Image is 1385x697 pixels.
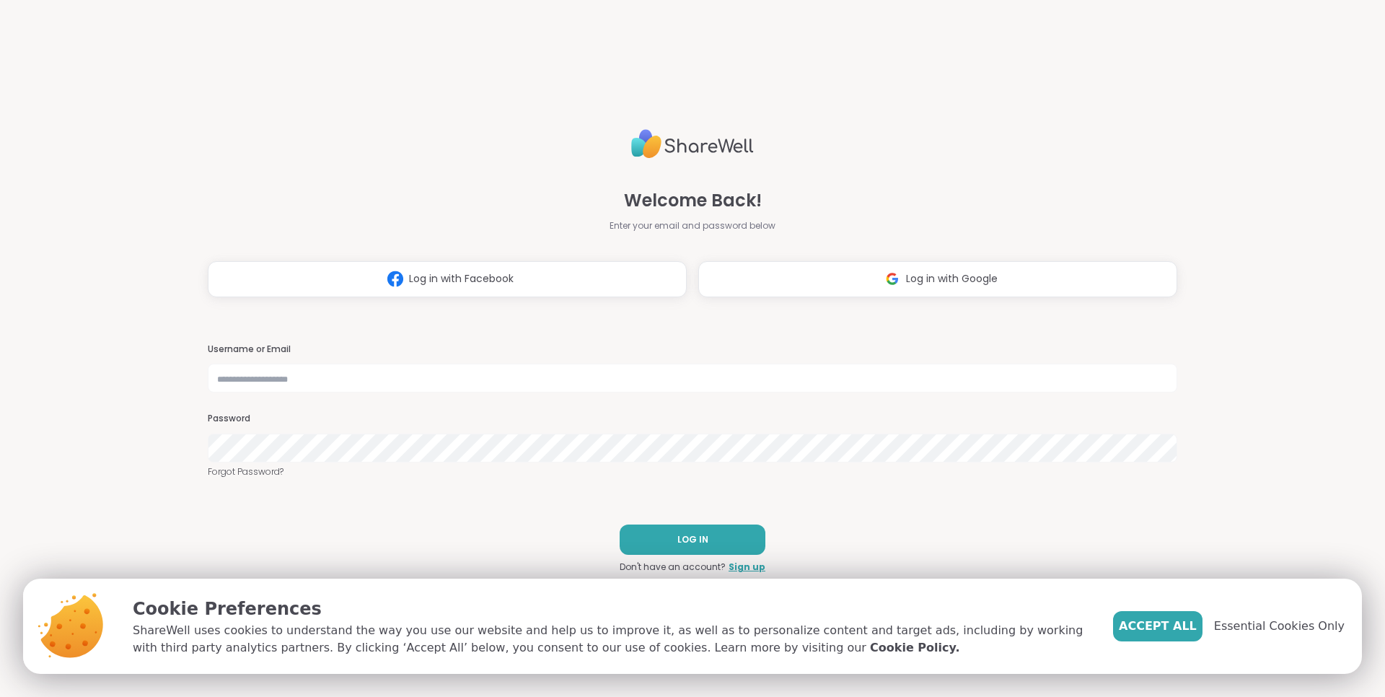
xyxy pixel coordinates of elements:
[409,271,514,286] span: Log in with Facebook
[208,413,1177,425] h3: Password
[1119,618,1197,635] span: Accept All
[624,188,762,214] span: Welcome Back!
[620,525,765,555] button: LOG IN
[631,123,754,165] img: ShareWell Logo
[382,266,409,292] img: ShareWell Logomark
[870,639,959,657] a: Cookie Policy.
[1113,611,1202,641] button: Accept All
[208,465,1177,478] a: Forgot Password?
[879,266,906,292] img: ShareWell Logomark
[208,261,687,297] button: Log in with Facebook
[1214,618,1345,635] span: Essential Cookies Only
[208,343,1177,356] h3: Username or Email
[620,561,726,574] span: Don't have an account?
[133,596,1090,622] p: Cookie Preferences
[610,219,775,232] span: Enter your email and password below
[677,533,708,546] span: LOG IN
[729,561,765,574] a: Sign up
[133,622,1090,657] p: ShareWell uses cookies to understand the way you use our website and help us to improve it, as we...
[906,271,998,286] span: Log in with Google
[698,261,1177,297] button: Log in with Google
